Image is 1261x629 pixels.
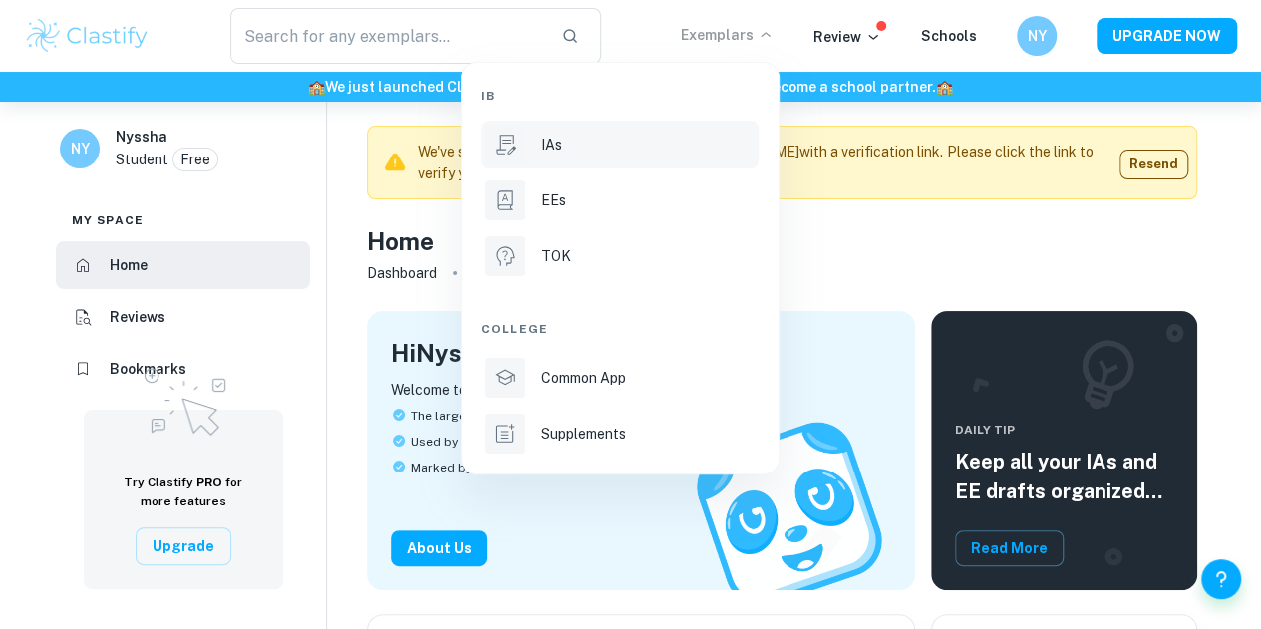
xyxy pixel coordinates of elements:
a: EEs [481,176,759,224]
p: TOK [541,245,571,267]
p: Supplements [541,423,626,445]
p: EEs [541,189,566,211]
p: Common App [541,367,626,389]
a: IAs [481,121,759,168]
span: IB [481,87,495,105]
a: Common App [481,354,759,402]
span: College [481,320,548,338]
a: TOK [481,232,759,280]
p: IAs [541,134,562,156]
a: Supplements [481,410,759,458]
